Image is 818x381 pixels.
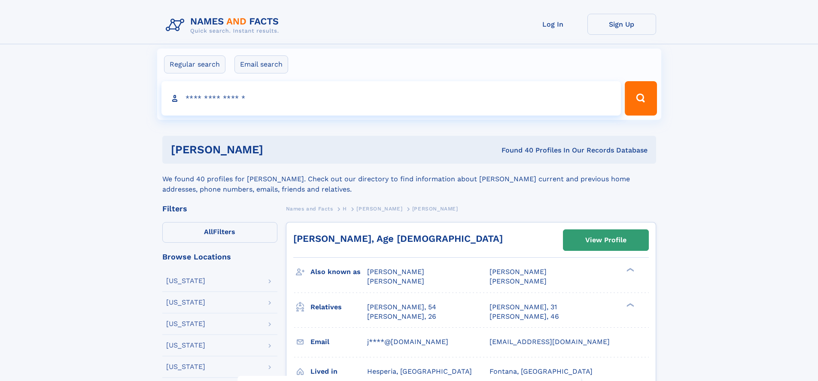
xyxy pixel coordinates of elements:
h3: Lived in [310,364,367,379]
a: [PERSON_NAME], Age [DEMOGRAPHIC_DATA] [293,233,503,244]
h1: [PERSON_NAME] [171,144,383,155]
label: Email search [234,55,288,73]
h3: Also known as [310,265,367,279]
span: [PERSON_NAME] [490,277,547,285]
label: Filters [162,222,277,243]
div: [US_STATE] [166,363,205,370]
span: All [204,228,213,236]
button: Search Button [625,81,657,116]
input: search input [161,81,621,116]
span: [PERSON_NAME] [367,277,424,285]
div: [US_STATE] [166,277,205,284]
span: [PERSON_NAME] [367,268,424,276]
div: Browse Locations [162,253,277,261]
label: Regular search [164,55,225,73]
div: ❯ [624,302,635,308]
a: View Profile [563,230,648,250]
div: [US_STATE] [166,342,205,349]
div: Filters [162,205,277,213]
a: [PERSON_NAME], 26 [367,312,436,321]
a: [PERSON_NAME], 54 [367,302,436,312]
a: [PERSON_NAME], 31 [490,302,557,312]
a: [PERSON_NAME] [356,203,402,214]
div: ❯ [624,267,635,273]
span: [PERSON_NAME] [412,206,458,212]
a: Log In [519,14,587,35]
a: Names and Facts [286,203,333,214]
a: [PERSON_NAME], 46 [490,312,559,321]
span: Hesperia, [GEOGRAPHIC_DATA] [367,367,472,375]
span: [PERSON_NAME] [490,268,547,276]
h3: Email [310,335,367,349]
div: [US_STATE] [166,320,205,327]
span: Fontana, [GEOGRAPHIC_DATA] [490,367,593,375]
img: Logo Names and Facts [162,14,286,37]
a: H [343,203,347,214]
span: H [343,206,347,212]
div: [US_STATE] [166,299,205,306]
a: Sign Up [587,14,656,35]
h3: Relatives [310,300,367,314]
div: View Profile [585,230,626,250]
div: Found 40 Profiles In Our Records Database [382,146,648,155]
span: [EMAIL_ADDRESS][DOMAIN_NAME] [490,338,610,346]
span: [PERSON_NAME] [356,206,402,212]
div: We found 40 profiles for [PERSON_NAME]. Check out our directory to find information about [PERSON... [162,164,656,195]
